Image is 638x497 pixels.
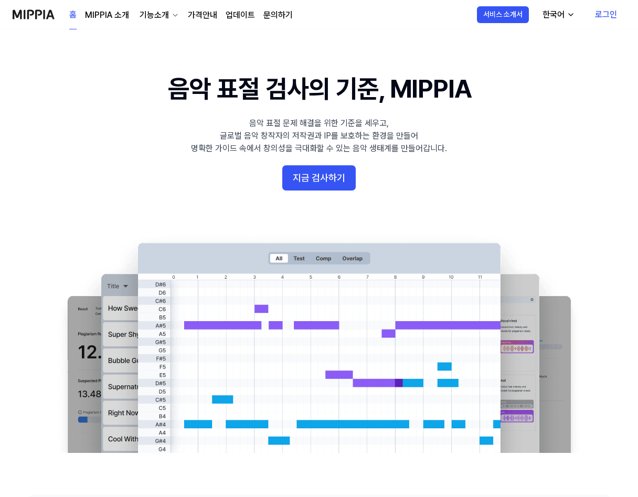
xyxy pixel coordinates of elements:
[137,9,179,22] button: 기능소개
[540,8,567,21] div: 한국어
[85,9,129,22] a: MIPPIA 소개
[477,6,529,23] button: 서비스 소개서
[188,9,217,22] a: 가격안내
[168,71,471,107] h1: 음악 표절 검사의 기준, MIPPIA
[263,9,293,22] a: 문의하기
[534,4,581,25] button: 한국어
[282,165,356,191] button: 지금 검사하기
[137,9,171,22] div: 기능소개
[191,117,447,155] div: 음악 표절 문제 해결을 위한 기준을 세우고, 글로벌 음악 창작자의 저작권과 IP를 보호하는 환경을 만들어 명확한 가이드 속에서 창의성을 극대화할 수 있는 음악 생태계를 만들어...
[46,232,592,453] img: main Image
[226,9,255,22] a: 업데이트
[69,1,77,29] a: 홈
